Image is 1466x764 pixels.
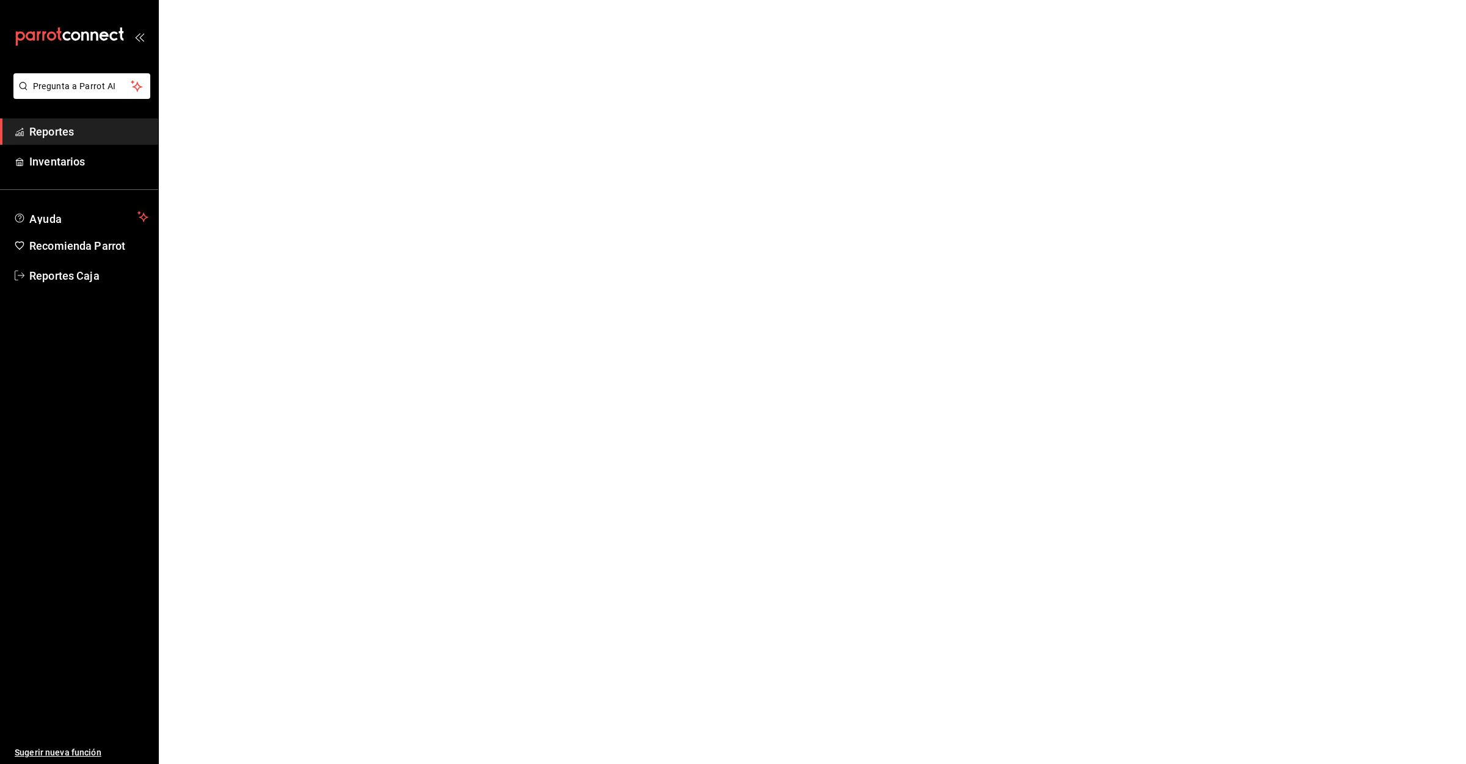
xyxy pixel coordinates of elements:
[15,746,148,759] span: Sugerir nueva función
[33,80,131,93] span: Pregunta a Parrot AI
[134,32,144,42] button: open_drawer_menu
[29,209,133,224] span: Ayuda
[29,123,148,140] span: Reportes
[29,267,148,284] span: Reportes Caja
[13,73,150,99] button: Pregunta a Parrot AI
[29,238,148,254] span: Recomienda Parrot
[9,89,150,101] a: Pregunta a Parrot AI
[29,153,148,170] span: Inventarios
